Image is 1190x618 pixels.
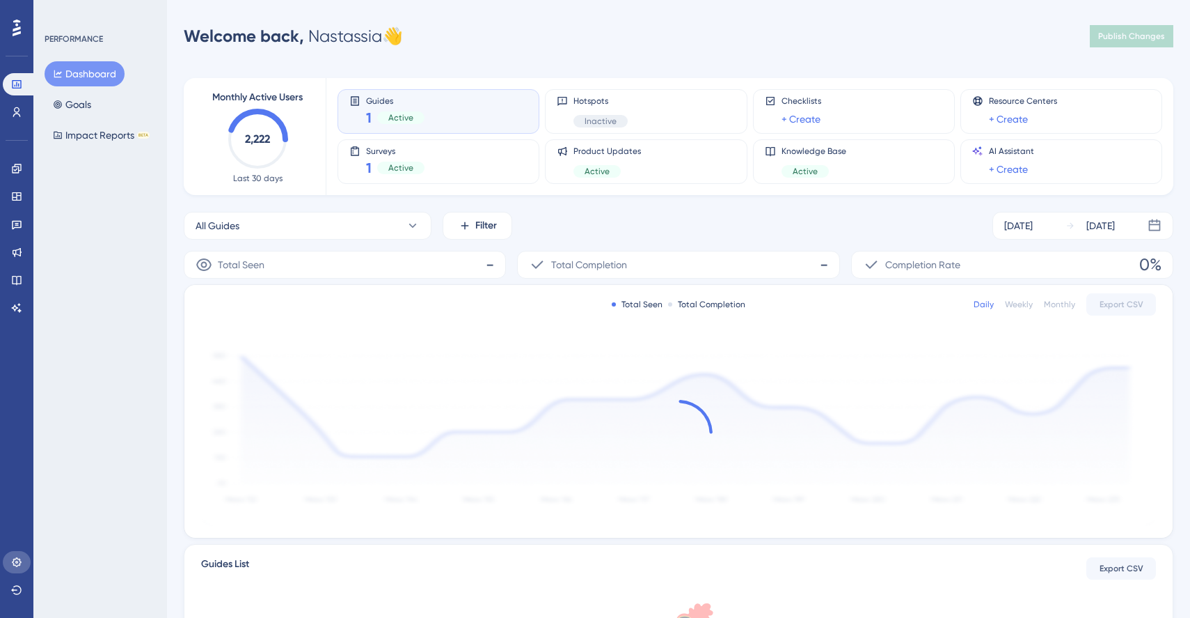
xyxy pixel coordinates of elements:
[1086,293,1156,316] button: Export CSV
[1090,25,1173,47] button: Publish Changes
[233,173,283,184] span: Last 30 days
[184,26,304,46] span: Welcome back,
[573,95,628,107] span: Hotspots
[196,217,239,234] span: All Guides
[388,162,413,173] span: Active
[1100,299,1143,310] span: Export CSV
[245,132,270,146] text: 2,222
[486,254,494,276] span: -
[218,256,264,273] span: Total Seen
[1086,557,1156,580] button: Export CSV
[45,123,158,148] button: Impact ReportsBETA
[443,212,512,240] button: Filter
[366,146,425,155] span: Surveys
[585,166,610,177] span: Active
[184,212,431,240] button: All Guides
[45,92,100,117] button: Goals
[1139,254,1161,276] span: 0%
[793,166,818,177] span: Active
[782,146,846,157] span: Knowledge Base
[782,95,821,107] span: Checklists
[184,25,403,47] div: Nastassia 👋
[366,158,372,178] span: 1
[974,299,994,310] div: Daily
[1004,217,1033,234] div: [DATE]
[366,108,372,128] span: 1
[585,116,617,127] span: Inactive
[1005,299,1033,310] div: Weekly
[1086,217,1115,234] div: [DATE]
[989,111,1028,128] a: + Create
[820,254,828,276] span: -
[1098,31,1165,42] span: Publish Changes
[45,33,103,45] div: PERFORMANCE
[1100,563,1143,574] span: Export CSV
[45,61,125,86] button: Dashboard
[366,95,425,105] span: Guides
[782,111,820,128] a: + Create
[475,217,497,234] span: Filter
[989,146,1034,157] span: AI Assistant
[668,299,745,310] div: Total Completion
[201,556,249,581] span: Guides List
[212,89,303,106] span: Monthly Active Users
[551,256,627,273] span: Total Completion
[885,256,960,273] span: Completion Rate
[1044,299,1075,310] div: Monthly
[612,299,663,310] div: Total Seen
[573,146,641,157] span: Product Updates
[989,95,1057,107] span: Resource Centers
[388,112,413,123] span: Active
[137,132,150,139] div: BETA
[989,161,1028,178] a: + Create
